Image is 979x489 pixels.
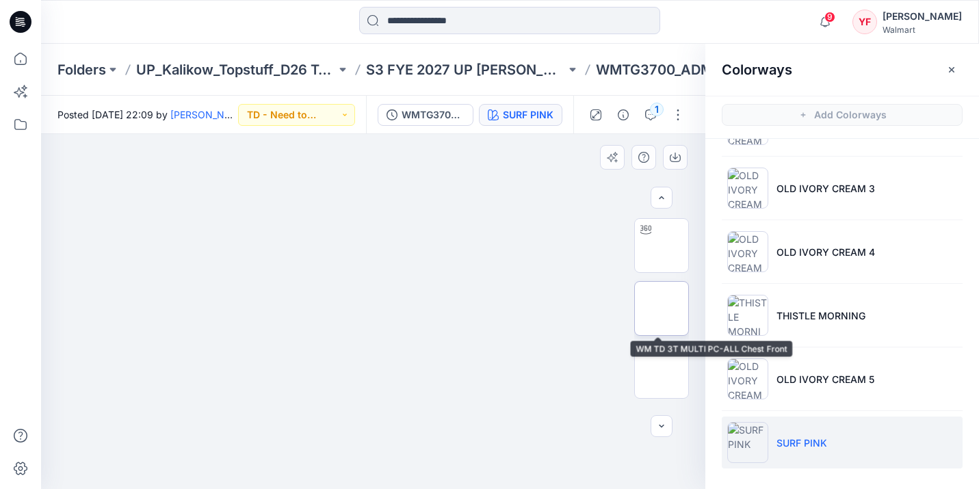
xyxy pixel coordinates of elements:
[170,109,249,120] a: [PERSON_NAME]
[824,12,835,23] span: 9
[503,107,553,122] div: SURF PINK
[776,436,827,450] p: SURF PINK
[776,181,875,196] p: OLD IVORY CREAM 3
[722,62,792,78] h2: Colorways
[727,168,768,209] img: OLD IVORY CREAM 3
[479,104,562,126] button: SURF PINK
[402,107,465,122] div: WMTG3700_ADM CAMI DRESS SET SHORT SS 9.25
[596,60,796,79] p: WMTG3700_ADM CAMI DRESS W. SS SETS
[136,60,336,79] a: UP_Kalikow_Topstuff_D26 Toddler Girls_Dresses & Sets
[366,60,566,79] a: S3 FYE 2027 UP [PERSON_NAME]/Topstuff D26 Toddler Girl
[727,358,768,399] img: OLD IVORY CREAM 5
[852,10,877,34] div: YF
[640,104,662,126] button: 1
[650,103,664,116] div: 1
[612,104,634,126] button: Details
[776,245,875,259] p: OLD IVORY CREAM 4
[378,104,473,126] button: WMTG3700_ADM CAMI DRESS SET SHORT SS 9.25
[727,422,768,463] img: SURF PINK
[727,295,768,336] img: THISTLE MORNING
[883,8,962,25] div: [PERSON_NAME]
[196,134,551,489] img: eyJhbGciOiJIUzI1NiIsImtpZCI6IjAiLCJzbHQiOiJzZXMiLCJ0eXAiOiJKV1QifQ.eyJkYXRhIjp7InR5cGUiOiJzdG9yYW...
[727,231,768,272] img: OLD IVORY CREAM 4
[776,372,874,386] p: OLD IVORY CREAM 5
[57,107,238,122] span: Posted [DATE] 22:09 by
[57,60,106,79] a: Folders
[776,308,865,323] p: THISTLE MORNING
[883,25,962,35] div: Walmart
